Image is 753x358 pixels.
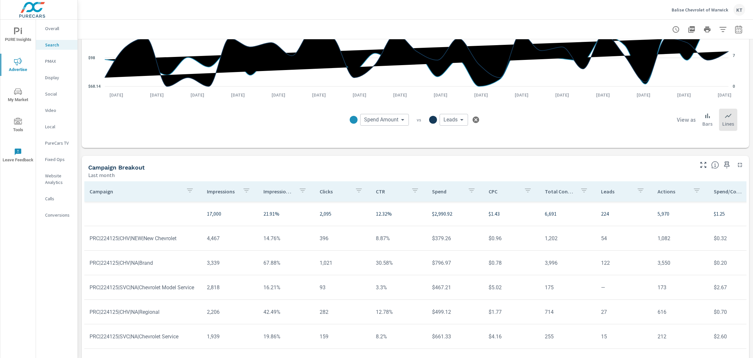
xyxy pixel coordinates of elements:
[226,92,249,98] p: [DATE]
[540,279,596,296] td: 175
[483,304,540,320] td: $1.77
[45,140,72,146] p: PureCars TV
[263,210,309,218] p: 21.91%
[320,210,365,218] p: 2,095
[36,154,77,164] div: Fixed Ops
[145,92,168,98] p: [DATE]
[376,210,422,218] p: 12.32%
[88,56,95,60] text: $98
[596,279,652,296] td: —
[84,279,202,296] td: PRC|224125|SVC|NA|Chevrolet Model Service
[207,188,237,195] p: Impressions
[652,279,709,296] td: 173
[489,188,519,195] p: CPC
[45,58,72,64] p: PMAX
[596,255,652,271] td: 122
[551,92,574,98] p: [DATE]
[596,304,652,320] td: 27
[432,210,478,218] p: $2,990.92
[443,116,458,123] span: Leads
[713,92,736,98] p: [DATE]
[673,92,695,98] p: [DATE]
[308,92,330,98] p: [DATE]
[711,161,719,169] span: This is a summary of Search performance results by campaign. Each column can be sorted.
[45,91,72,97] p: Social
[258,255,314,271] td: 67.88%
[652,255,709,271] td: 3,550
[427,328,483,345] td: $661.33
[314,279,371,296] td: 93
[701,23,714,36] button: Print Report
[360,114,409,126] div: Spend Amount
[2,118,34,134] span: Tools
[432,188,462,195] p: Spend
[733,53,735,58] text: 7
[371,279,427,296] td: 3.3%
[601,210,647,218] p: 224
[207,210,253,218] p: 17,000
[722,160,732,170] span: Save this to your personalized report
[545,210,591,218] p: 6,691
[427,255,483,271] td: $796.97
[45,212,72,218] p: Conversions
[45,25,72,32] p: Overall
[348,92,371,98] p: [DATE]
[483,328,540,345] td: $4.16
[2,148,34,164] span: Leave Feedback
[540,304,596,320] td: 714
[258,328,314,345] td: 19.86%
[427,304,483,320] td: $499.12
[716,23,729,36] button: Apply Filters
[733,4,745,16] div: KT
[36,105,77,115] div: Video
[84,304,202,320] td: PRC|224125|CHV|NA|Regional
[36,122,77,132] div: Local
[186,92,209,98] p: [DATE]
[540,328,596,345] td: 255
[596,328,652,345] td: 15
[652,304,709,320] td: 616
[409,117,429,123] p: vs
[36,24,77,33] div: Overall
[652,328,709,345] td: 212
[371,328,427,345] td: 8.2%
[483,255,540,271] td: $0.78
[389,92,411,98] p: [DATE]
[258,304,314,320] td: 42.49%
[2,58,34,74] span: Advertise
[45,195,72,202] p: Calls
[202,230,258,247] td: 4,467
[685,23,698,36] button: "Export Report to PDF"
[733,84,735,89] text: 0
[45,156,72,163] p: Fixed Ops
[732,23,745,36] button: Select Date Range
[714,188,744,195] p: Spend/Conversion
[267,92,290,98] p: [DATE]
[45,42,72,48] p: Search
[540,255,596,271] td: 3,996
[88,164,145,171] h5: Campaign Breakout
[601,188,631,195] p: Leads
[36,89,77,99] div: Social
[45,74,72,81] p: Display
[36,40,77,50] div: Search
[376,188,406,195] p: CTR
[371,255,427,271] td: 30.58%
[427,279,483,296] td: $467.21
[510,92,533,98] p: [DATE]
[258,230,314,247] td: 14.76%
[84,328,202,345] td: PRC|224125|SVC|NA|Chevrolet Service
[90,188,181,195] p: Campaign
[545,188,575,195] p: Total Conversions
[314,230,371,247] td: 396
[632,92,655,98] p: [DATE]
[202,304,258,320] td: 2,206
[84,230,202,247] td: PRC|224125|CHV|NEW|New Chevrolet
[702,120,712,128] p: Bars
[371,230,427,247] td: 8.87%
[314,328,371,345] td: 159
[364,116,398,123] span: Spend Amount
[36,56,77,66] div: PMAX
[596,230,652,247] td: 54
[36,138,77,148] div: PureCars TV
